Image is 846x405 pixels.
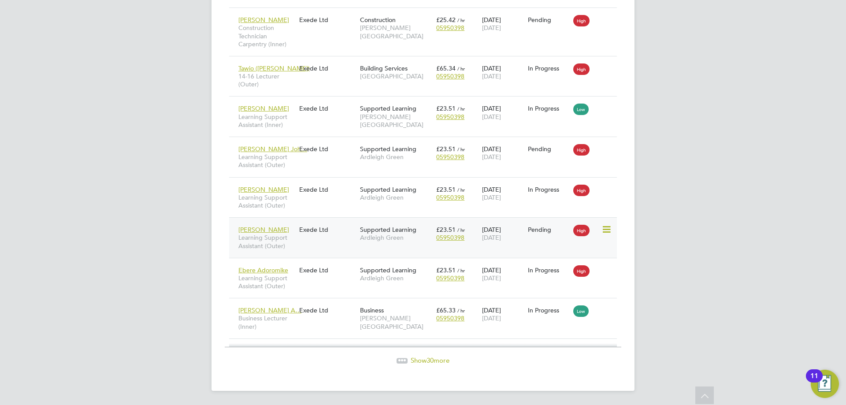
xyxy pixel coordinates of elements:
[360,113,432,129] span: [PERSON_NAME][GEOGRAPHIC_DATA]
[360,16,396,24] span: Construction
[238,226,289,234] span: [PERSON_NAME]
[436,266,456,274] span: £23.51
[236,221,617,228] a: [PERSON_NAME]Learning Support Assistant (Outer)Exede LtdSupported LearningArdleigh Green£23.51 / ...
[236,301,617,309] a: [PERSON_NAME] A…Business Lecturer (Inner)Exede LtdBusiness[PERSON_NAME][GEOGRAPHIC_DATA]£65.33 / ...
[360,306,384,314] span: Business
[360,153,432,161] span: Ardleigh Green
[573,15,590,26] span: High
[436,64,456,72] span: £65.34
[457,17,465,23] span: / hr
[528,104,569,112] div: In Progress
[528,266,569,274] div: In Progress
[436,234,464,242] span: 05950398
[360,104,416,112] span: Supported Learning
[436,314,464,322] span: 05950398
[528,226,569,234] div: Pending
[297,302,358,319] div: Exede Ltd
[436,145,456,153] span: £23.51
[482,153,501,161] span: [DATE]
[297,141,358,157] div: Exede Ltd
[482,24,501,32] span: [DATE]
[436,274,464,282] span: 05950398
[297,100,358,117] div: Exede Ltd
[238,153,295,169] span: Learning Support Assistant (Outer)
[238,306,301,314] span: [PERSON_NAME] A…
[238,113,295,129] span: Learning Support Assistant (Inner)
[238,64,310,72] span: Tawio ([PERSON_NAME])
[360,145,416,153] span: Supported Learning
[573,305,589,317] span: Low
[236,140,617,148] a: [PERSON_NAME] Joh…Learning Support Assistant (Outer)Exede LtdSupported LearningArdleigh Green£23....
[573,63,590,75] span: High
[236,261,617,269] a: Ebere AdoromikeLearning Support Assistant (Outer)Exede LtdSupported LearningArdleigh Green£23.51 ...
[436,226,456,234] span: £23.51
[482,193,501,201] span: [DATE]
[480,11,526,36] div: [DATE]
[573,265,590,277] span: High
[436,24,464,32] span: 05950398
[238,234,295,249] span: Learning Support Assistant (Outer)
[482,113,501,121] span: [DATE]
[436,16,456,24] span: £25.42
[811,370,839,398] button: Open Resource Center, 11 new notifications
[238,104,289,112] span: [PERSON_NAME]
[360,193,432,201] span: Ardleigh Green
[528,145,569,153] div: Pending
[236,59,617,67] a: Tawio ([PERSON_NAME])14-16 Lecturer (Outer)Exede LtdBuilding Services[GEOGRAPHIC_DATA]£65.34 / hr...
[528,186,569,193] div: In Progress
[528,16,569,24] div: Pending
[238,16,289,24] span: [PERSON_NAME]
[482,234,501,242] span: [DATE]
[360,266,416,274] span: Supported Learning
[457,186,465,193] span: / hr
[436,186,456,193] span: £23.51
[436,104,456,112] span: £23.51
[436,72,464,80] span: 05950398
[297,11,358,28] div: Exede Ltd
[436,113,464,121] span: 05950398
[480,181,526,206] div: [DATE]
[528,64,569,72] div: In Progress
[238,186,289,193] span: [PERSON_NAME]
[360,24,432,40] span: [PERSON_NAME][GEOGRAPHIC_DATA]
[360,274,432,282] span: Ardleigh Green
[457,227,465,233] span: / hr
[482,274,501,282] span: [DATE]
[573,185,590,196] span: High
[236,181,617,188] a: [PERSON_NAME]Learning Support Assistant (Outer)Exede LtdSupported LearningArdleigh Green£23.51 / ...
[457,146,465,152] span: / hr
[810,376,818,387] div: 11
[360,72,432,80] span: [GEOGRAPHIC_DATA]
[480,262,526,286] div: [DATE]
[297,181,358,198] div: Exede Ltd
[436,306,456,314] span: £65.33
[238,314,295,330] span: Business Lecturer (Inner)
[360,314,432,330] span: [PERSON_NAME][GEOGRAPHIC_DATA]
[436,193,464,201] span: 05950398
[238,72,295,88] span: 14-16 Lecturer (Outer)
[480,100,526,125] div: [DATE]
[480,60,526,85] div: [DATE]
[436,153,464,161] span: 05950398
[457,105,465,112] span: / hr
[457,65,465,72] span: / hr
[573,104,589,115] span: Low
[238,274,295,290] span: Learning Support Assistant (Outer)
[297,262,358,279] div: Exede Ltd
[360,226,416,234] span: Supported Learning
[480,221,526,246] div: [DATE]
[236,11,617,19] a: [PERSON_NAME]Construction Technician Carpentry (Inner)Exede LtdConstruction[PERSON_NAME][GEOGRAPH...
[238,193,295,209] span: Learning Support Assistant (Outer)
[360,234,432,242] span: Ardleigh Green
[360,186,416,193] span: Supported Learning
[457,267,465,274] span: / hr
[238,24,295,48] span: Construction Technician Carpentry (Inner)
[297,60,358,77] div: Exede Ltd
[427,356,434,364] span: 30
[238,145,307,153] span: [PERSON_NAME] Joh…
[297,221,358,238] div: Exede Ltd
[528,306,569,314] div: In Progress
[457,307,465,314] span: / hr
[480,141,526,165] div: [DATE]
[482,314,501,322] span: [DATE]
